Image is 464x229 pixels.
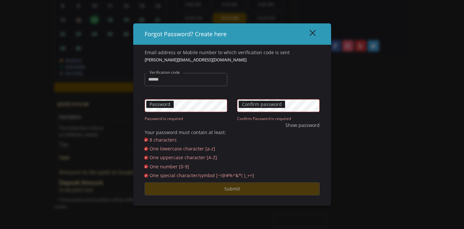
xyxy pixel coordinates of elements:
button: Submit [145,182,320,195]
span: ✔ [145,155,147,160]
input: Verification code [145,73,227,86]
div: Password is required [145,115,227,121]
span: 8 characters [150,136,177,143]
div: Email address or Mobile number to which verification code is sent [145,49,320,56]
input: Password [145,99,227,112]
label: Confirm password [239,100,285,108]
span: Forgot Password? Create here [145,30,227,38]
input: Confirm password [237,99,320,112]
div: Your password must contain at least: [145,129,320,136]
label: Password [146,100,174,108]
b: [PERSON_NAME][EMAIL_ADDRESS][DOMAIN_NAME] [145,56,247,63]
span: ✔ [145,164,147,169]
span: One lowercase character [a-z] [150,145,215,152]
span: One number [0-9] [150,163,189,170]
div: close dialog [302,29,315,39]
label: Verification code [146,69,183,75]
span: One special character/symbol [~!@#%^&*( )_+=] [150,172,254,179]
button: close dialog [297,27,320,41]
button: Show password [285,122,320,129]
span: ✔ [145,137,147,142]
span: ✔ [145,173,147,178]
span: ✔ [145,146,147,151]
span: One uppercase character [A-Z] [150,154,217,161]
div: Confirm Password is required [237,115,320,121]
